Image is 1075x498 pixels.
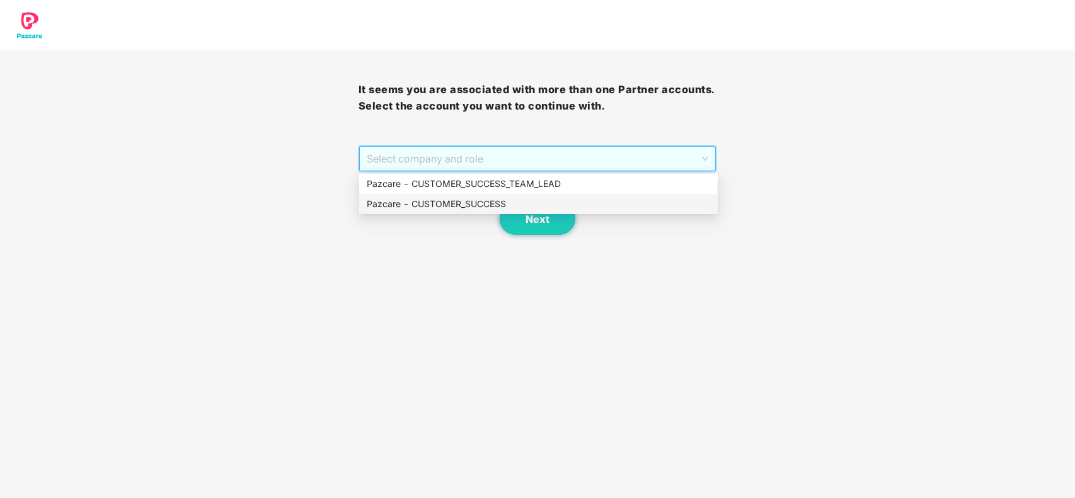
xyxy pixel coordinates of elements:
[367,177,710,191] div: Pazcare - CUSTOMER_SUCCESS_TEAM_LEAD
[367,147,709,171] span: Select company and role
[500,203,575,235] button: Next
[359,194,718,214] div: Pazcare - CUSTOMER_SUCCESS
[359,174,718,194] div: Pazcare - CUSTOMER_SUCCESS_TEAM_LEAD
[526,213,549,225] span: Next
[367,197,710,211] div: Pazcare - CUSTOMER_SUCCESS
[359,82,717,114] h3: It seems you are associated with more than one Partner accounts. Select the account you want to c...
